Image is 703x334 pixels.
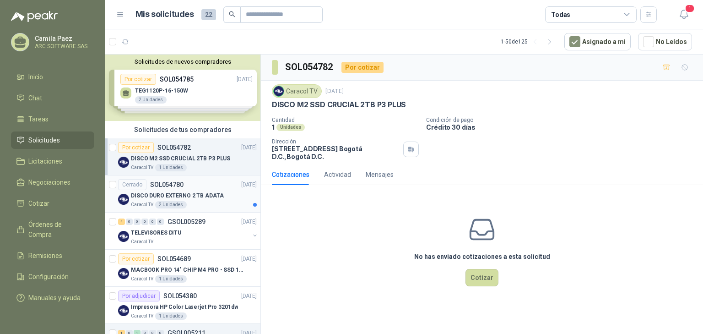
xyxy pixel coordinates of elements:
[131,303,238,312] p: Impresora HP Color Laserjet Pro 3201dw
[28,251,62,261] span: Remisiones
[131,312,153,320] p: Caracol TV
[105,175,260,213] a: CerradoSOL054780[DATE] Company LogoDISCO DURO EXTERNO 2 TB ADATACaracol TV2 Unidades
[551,10,570,20] div: Todas
[105,287,260,324] a: Por adjudicarSOL054380[DATE] Company LogoImpresora HP Color Laserjet Pro 3201dwCaracol TV1 Unidades
[131,238,153,246] p: Caracol TV
[11,68,94,86] a: Inicio
[685,4,695,13] span: 1
[28,198,49,208] span: Cotizar
[118,157,129,168] img: Company Logo
[325,87,344,96] p: [DATE]
[131,154,230,163] p: DISCO M2 SSD CRUCIAL 2TB P3 PLUS
[168,219,205,225] p: GSOL005289
[11,153,94,170] a: Licitaciones
[118,253,154,264] div: Por cotizar
[11,11,58,22] img: Logo peakr
[118,216,259,246] a: 4 0 0 0 0 0 GSOL005289[DATE] Company LogoTELEVISORES DITUCaracol TV
[414,252,550,262] h3: No has enviado cotizaciones a esta solicitud
[155,312,187,320] div: 1 Unidades
[272,84,322,98] div: Caracol TV
[118,290,160,301] div: Por adjudicar
[105,138,260,175] a: Por cotizarSOL054782[DATE] Company LogoDISCO M2 SSD CRUCIAL 2TB P3 PLUSCaracol TV1 Unidades
[11,89,94,107] a: Chat
[272,123,275,131] p: 1
[11,268,94,285] a: Configuración
[11,174,94,191] a: Negociaciones
[285,60,334,74] h3: SOL054782
[241,292,257,301] p: [DATE]
[135,8,194,21] h1: Mis solicitudes
[118,231,129,242] img: Company Logo
[28,114,49,124] span: Tareas
[272,170,309,180] div: Cotizaciones
[11,216,94,243] a: Órdenes de Compra
[109,58,257,65] button: Solicitudes de nuevos compradores
[28,135,60,145] span: Solicitudes
[118,268,129,279] img: Company Logo
[324,170,351,180] div: Actividad
[131,192,224,200] p: DISCO DURO EXTERNO 2 TB ADATA
[131,275,153,283] p: Caracol TV
[272,100,406,110] p: DISCO M2 SSD CRUCIAL 2TB P3 PLUS
[272,145,400,160] p: [STREET_ADDRESS] Bogotá D.C. , Bogotá D.C.
[28,177,70,187] span: Negociaciones
[105,121,260,138] div: Solicitudes de tus compradores
[676,6,692,23] button: 1
[366,170,394,180] div: Mensajes
[28,219,86,240] span: Órdenes de Compra
[28,93,42,103] span: Chat
[131,164,153,171] p: Caracol TV
[465,269,498,286] button: Cotizar
[201,9,216,20] span: 22
[11,289,94,307] a: Manuales y ayuda
[564,33,631,50] button: Asignado a mi
[105,55,260,121] div: Solicitudes de nuevos compradoresPor cotizarSOL054785[DATE] TEG1120P-16-150W2 UnidadesPor cotizar...
[241,218,257,226] p: [DATE]
[131,229,181,237] p: TELEVISORES DITU
[638,33,692,50] button: No Leídos
[155,164,187,171] div: 1 Unidades
[28,156,62,166] span: Licitaciones
[35,35,92,42] p: Camila Paez
[272,117,419,123] p: Cantidad
[118,179,146,190] div: Cerrado
[126,219,133,225] div: 0
[157,256,191,262] p: SOL054689
[11,195,94,212] a: Cotizar
[28,293,81,303] span: Manuales y ayuda
[272,138,400,145] p: Dirección
[35,44,92,49] p: ARC SOFTWARE SAS
[149,219,156,225] div: 0
[241,143,257,152] p: [DATE]
[155,201,187,208] div: 2 Unidades
[274,86,284,96] img: Company Logo
[341,62,384,73] div: Por cotizar
[501,34,557,49] div: 1 - 50 de 125
[241,181,257,189] p: [DATE]
[157,219,164,225] div: 0
[131,266,245,274] p: MACBOOK PRO 14" CHIP M4 PRO - SSD 1TB RAM 24GB
[118,305,129,316] img: Company Logo
[163,293,197,299] p: SOL054380
[28,272,69,282] span: Configuración
[241,255,257,263] p: [DATE]
[131,201,153,208] p: Caracol TV
[11,131,94,149] a: Solicitudes
[155,275,187,283] div: 1 Unidades
[276,124,305,131] div: Unidades
[229,11,235,17] span: search
[141,219,148,225] div: 0
[426,117,699,123] p: Condición de pago
[11,247,94,264] a: Remisiones
[11,110,94,128] a: Tareas
[105,250,260,287] a: Por cotizarSOL054689[DATE] Company LogoMACBOOK PRO 14" CHIP M4 PRO - SSD 1TB RAM 24GBCaracol TV1 ...
[157,144,191,151] p: SOL054782
[426,123,699,131] p: Crédito 30 días
[118,194,129,205] img: Company Logo
[28,72,43,82] span: Inicio
[150,181,184,188] p: SOL054780
[134,219,141,225] div: 0
[118,142,154,153] div: Por cotizar
[118,219,125,225] div: 4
